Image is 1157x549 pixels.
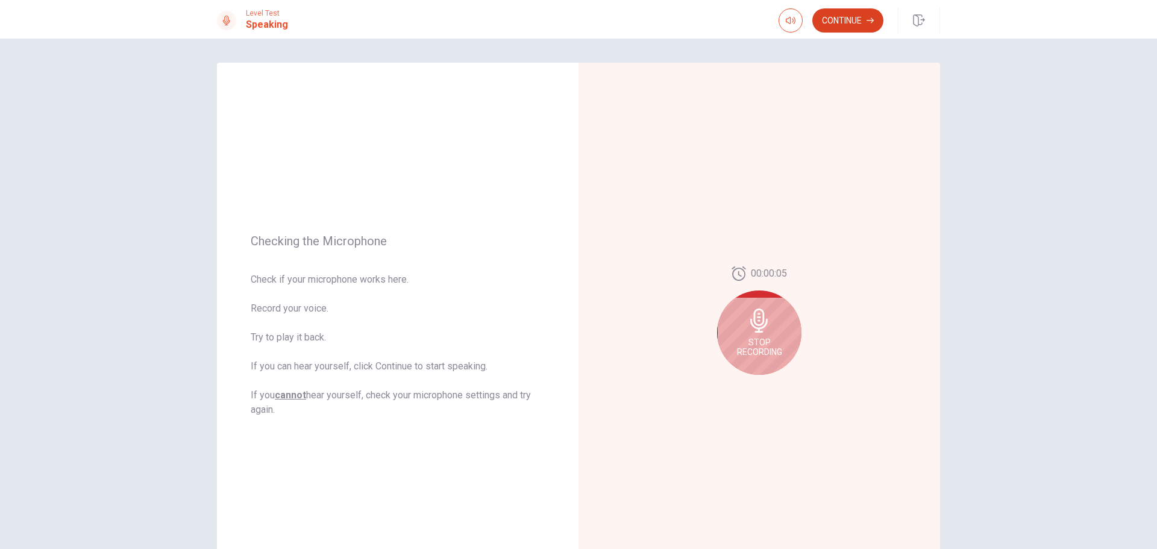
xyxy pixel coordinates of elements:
[812,8,883,33] button: Continue
[251,272,545,417] span: Check if your microphone works here. Record your voice. Try to play it back. If you can hear your...
[246,9,288,17] span: Level Test
[751,266,787,281] span: 00:00:05
[246,17,288,32] h1: Speaking
[275,389,306,401] u: cannot
[717,290,801,375] div: Stop Recording
[737,337,782,357] span: Stop Recording
[251,234,545,248] span: Checking the Microphone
